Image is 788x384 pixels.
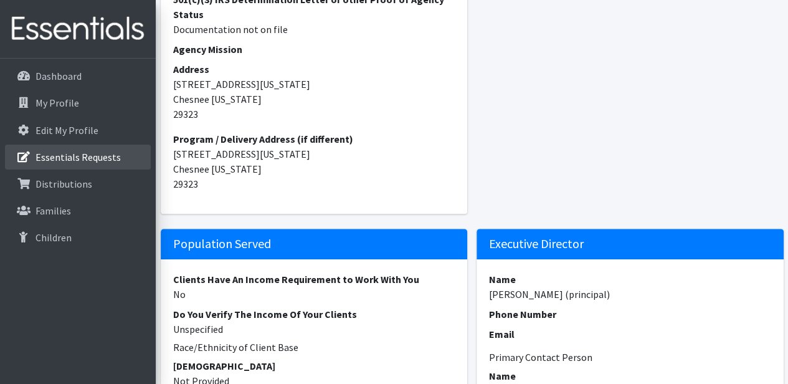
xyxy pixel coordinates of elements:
[36,70,82,82] p: Dashboard
[477,229,784,259] h5: Executive Director
[36,97,79,109] p: My Profile
[173,63,209,75] strong: Address
[489,368,771,383] dt: Name
[5,64,151,89] a: Dashboard
[36,204,71,217] p: Families
[173,132,455,191] address: [STREET_ADDRESS][US_STATE] Chesnee [US_STATE] 29323
[5,90,151,115] a: My Profile
[173,287,455,302] dd: No
[36,124,98,137] p: Edit My Profile
[489,352,771,363] h6: Primary Contact Person
[489,307,771,322] dt: Phone Number
[173,133,353,145] strong: Program / Delivery Address (if different)
[173,42,455,57] dt: Agency Mission
[173,342,455,353] h6: Race/Ethnicity of Client Base
[161,229,468,259] h5: Population Served
[173,307,455,322] dt: Do You Verify The Income Of Your Clients
[36,231,72,244] p: Children
[173,358,455,373] dt: [DEMOGRAPHIC_DATA]
[5,225,151,250] a: Children
[5,198,151,223] a: Families
[5,145,151,170] a: Essentials Requests
[5,171,151,196] a: Distributions
[173,22,455,37] dd: Documentation not on file
[489,272,771,287] dt: Name
[173,62,455,122] address: [STREET_ADDRESS][US_STATE] Chesnee [US_STATE] 29323
[489,327,771,342] dt: Email
[36,151,121,163] p: Essentials Requests
[5,118,151,143] a: Edit My Profile
[489,287,771,302] dd: [PERSON_NAME] (principal)
[5,8,151,50] img: HumanEssentials
[36,178,92,190] p: Distributions
[173,322,455,337] dd: Unspecified
[173,272,455,287] dt: Clients Have An Income Requirement to Work With You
